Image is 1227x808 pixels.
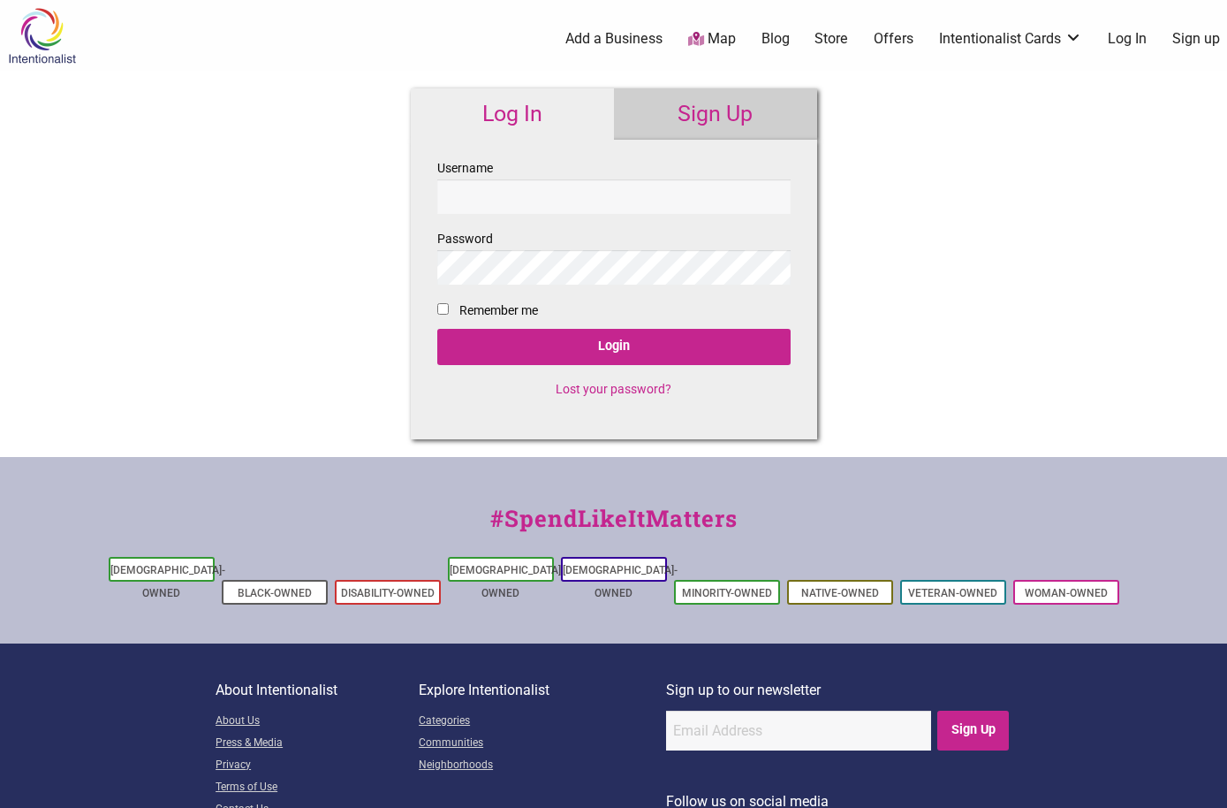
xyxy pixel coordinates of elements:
[110,564,225,599] a: [DEMOGRAPHIC_DATA]-Owned
[801,587,879,599] a: Native-Owned
[419,679,666,702] p: Explore Intentionalist
[1172,29,1220,49] a: Sign up
[565,29,663,49] a: Add a Business
[216,777,419,799] a: Terms of Use
[939,29,1082,49] a: Intentionalist Cards
[216,733,419,755] a: Press & Media
[682,587,772,599] a: Minority-Owned
[411,88,614,140] a: Log In
[666,679,1011,702] p: Sign up to our newsletter
[688,29,736,50] a: Map
[761,29,790,49] a: Blog
[216,755,419,777] a: Privacy
[216,679,419,702] p: About Intentionalist
[216,711,419,733] a: About Us
[1108,29,1147,49] a: Log In
[1025,587,1108,599] a: Woman-Owned
[459,300,538,322] label: Remember me
[814,29,848,49] a: Store
[437,250,791,285] input: Password
[563,564,678,599] a: [DEMOGRAPHIC_DATA]-Owned
[437,157,791,214] label: Username
[937,711,1009,751] input: Sign Up
[908,587,997,599] a: Veteran-Owned
[419,755,666,777] a: Neighborhoods
[556,382,671,396] a: Lost your password?
[419,711,666,733] a: Categories
[450,564,564,599] a: [DEMOGRAPHIC_DATA]-Owned
[419,733,666,755] a: Communities
[614,88,817,140] a: Sign Up
[666,711,931,751] input: Email Address
[874,29,913,49] a: Offers
[437,329,791,365] input: Login
[437,179,791,214] input: Username
[341,587,435,599] a: Disability-Owned
[437,228,791,285] label: Password
[238,587,312,599] a: Black-Owned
